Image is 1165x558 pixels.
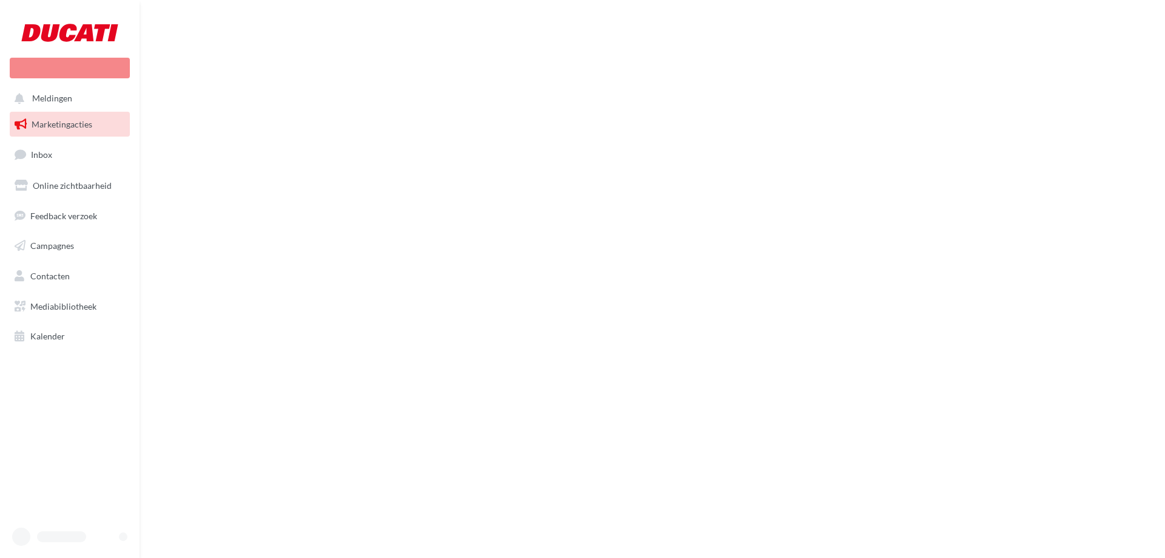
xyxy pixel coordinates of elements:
span: Mediabibliotheek [30,301,96,311]
div: Nieuwe campagne [10,58,130,78]
span: Feedback verzoek [30,210,97,220]
a: Online zichtbaarheid [7,173,132,199]
span: Kalender [30,331,65,341]
span: Online zichtbaarheid [33,180,112,191]
a: Inbox [7,141,132,168]
a: Marketingacties [7,112,132,137]
span: Campagnes [30,240,74,251]
a: Mediabibliotheek [7,294,132,319]
span: Marketingacties [32,119,92,129]
a: Feedback verzoek [7,203,132,229]
a: Campagnes [7,233,132,259]
a: Kalender [7,324,132,349]
span: Meldingen [32,94,72,104]
a: Contacten [7,264,132,289]
span: Inbox [31,149,52,160]
span: Contacten [30,271,70,281]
